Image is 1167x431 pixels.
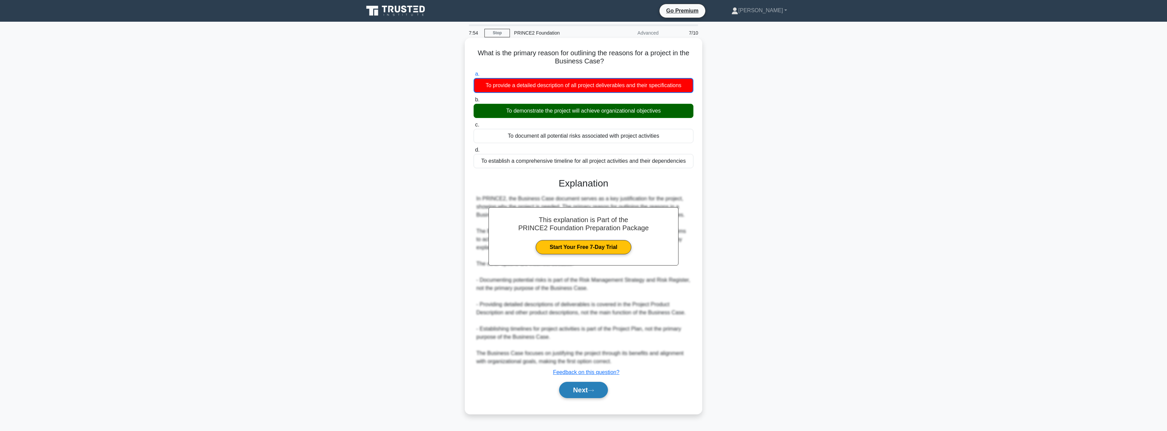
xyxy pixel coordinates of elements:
div: To provide a detailed description of all project deliverables and their specifications [474,78,693,93]
div: To document all potential risks associated with project activities [474,129,693,143]
span: d. [475,147,479,153]
button: Next [559,382,608,398]
div: 7/10 [663,26,702,40]
a: Feedback on this question? [553,369,619,375]
a: Go Premium [662,6,703,15]
span: c. [475,122,479,128]
div: To demonstrate the project will achieve organizational objectives [474,104,693,118]
a: Stop [484,29,510,37]
div: In PRINCE2, the Business Case document serves as a key justification for the project, showing why... [476,195,691,366]
span: a. [475,71,479,77]
a: Start Your Free 7-Day Trial [536,240,631,254]
div: PRINCE2 Foundation [510,26,603,40]
a: [PERSON_NAME] [715,4,803,17]
h3: Explanation [478,178,689,189]
div: To establish a comprehensive timeline for all project activities and their dependencies [474,154,693,168]
h5: What is the primary reason for outlining the reasons for a project in the Business Case? [473,49,694,66]
div: 7:54 [465,26,484,40]
span: b. [475,97,479,102]
div: Advanced [603,26,663,40]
